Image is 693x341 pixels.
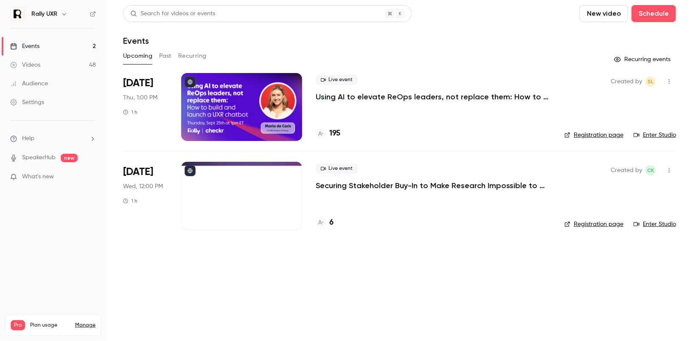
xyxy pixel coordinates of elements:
span: [DATE] [123,165,153,179]
a: Enter Studio [634,220,676,228]
h6: Rally UXR [31,10,57,18]
h1: Events [123,36,149,46]
div: 1 h [123,197,137,204]
a: Securing Stakeholder Buy-In to Make Research Impossible to Ignore [316,180,551,191]
h4: 6 [329,217,334,228]
span: SL [648,76,654,87]
a: SpeakerHub [22,153,56,162]
span: Wed, 12:00 PM [123,182,163,191]
div: Settings [10,98,44,107]
span: Created by [611,76,642,87]
span: new [61,154,78,162]
button: Schedule [631,5,676,22]
a: Using AI to elevate ReOps leaders, not replace them: How to build and launch a UXR chatbot [316,92,551,102]
span: Thu, 1:00 PM [123,93,157,102]
button: Recurring events [610,53,676,66]
a: Registration page [564,131,623,139]
div: Sep 25 Thu, 1:00 PM (America/Toronto) [123,73,168,141]
img: Rally UXR [11,7,24,21]
button: New video [580,5,628,22]
div: Audience [10,79,48,88]
span: Sydney Lawson [645,76,656,87]
div: Events [10,42,39,51]
a: Manage [75,322,95,329]
span: Caroline Kearney [645,165,656,175]
span: [DATE] [123,76,153,90]
iframe: Noticeable Trigger [86,173,96,181]
h4: 195 [329,128,340,139]
span: Live event [316,163,358,174]
span: CK [647,165,654,175]
a: Enter Studio [634,131,676,139]
span: What's new [22,172,54,181]
a: 6 [316,217,334,228]
span: Pro [11,320,25,330]
a: Registration page [564,220,623,228]
div: Search for videos or events [130,9,215,18]
span: Help [22,134,34,143]
button: Upcoming [123,49,152,63]
a: 195 [316,128,340,139]
button: Recurring [178,49,207,63]
div: Videos [10,61,40,69]
span: Created by [611,165,642,175]
span: Live event [316,75,358,85]
li: help-dropdown-opener [10,134,96,143]
div: Oct 8 Wed, 12:00 PM (America/New York) [123,162,168,230]
span: Plan usage [30,322,70,329]
div: 1 h [123,109,137,116]
button: Past [159,49,171,63]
